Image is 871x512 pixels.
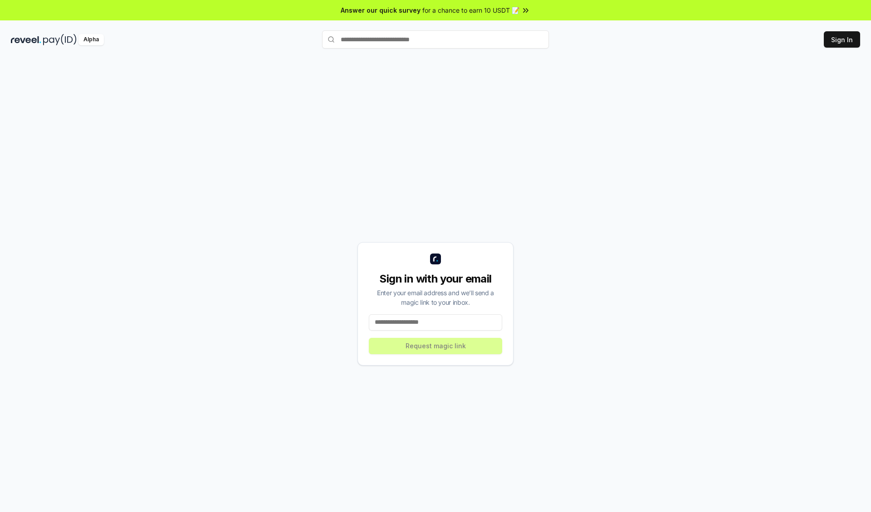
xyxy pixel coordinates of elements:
div: Enter your email address and we’ll send a magic link to your inbox. [369,288,502,307]
span: for a chance to earn 10 USDT 📝 [422,5,519,15]
div: Sign in with your email [369,272,502,286]
div: Alpha [78,34,104,45]
button: Sign In [824,31,860,48]
img: reveel_dark [11,34,41,45]
span: Answer our quick survey [341,5,421,15]
img: logo_small [430,254,441,264]
img: pay_id [43,34,77,45]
